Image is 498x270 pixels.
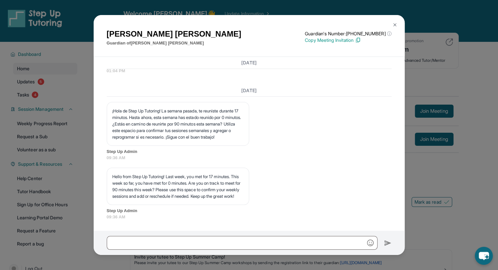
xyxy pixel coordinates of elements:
span: 09:36 AM [107,214,392,220]
img: Copy Icon [355,37,361,43]
img: Close Icon [392,22,397,27]
span: ⓘ [387,30,391,37]
span: Step Up Admin [107,208,392,214]
p: ¡Hola de Step Up Tutoring! La semana pasada, te reuniste durante 17 minutos. Hasta ahora, esta se... [112,108,244,140]
span: 01:04 PM [107,68,392,74]
h3: [DATE] [107,59,392,66]
p: Guardian of [PERSON_NAME] [PERSON_NAME] [107,40,241,46]
h3: [DATE] [107,87,392,94]
span: 09:36 AM [107,155,392,161]
h1: [PERSON_NAME] [PERSON_NAME] [107,28,241,40]
p: Guardian's Number: [PHONE_NUMBER] [305,30,391,37]
img: Send icon [384,239,392,247]
p: Copy Meeting Invitation [305,37,391,43]
span: Step Up Admin [107,148,392,155]
button: chat-button [475,247,493,265]
img: Emoji [367,240,374,246]
p: Hello from Step Up Tutoring! Last week, you met for 17 minutes. This week so far, you have met fo... [112,173,244,199]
